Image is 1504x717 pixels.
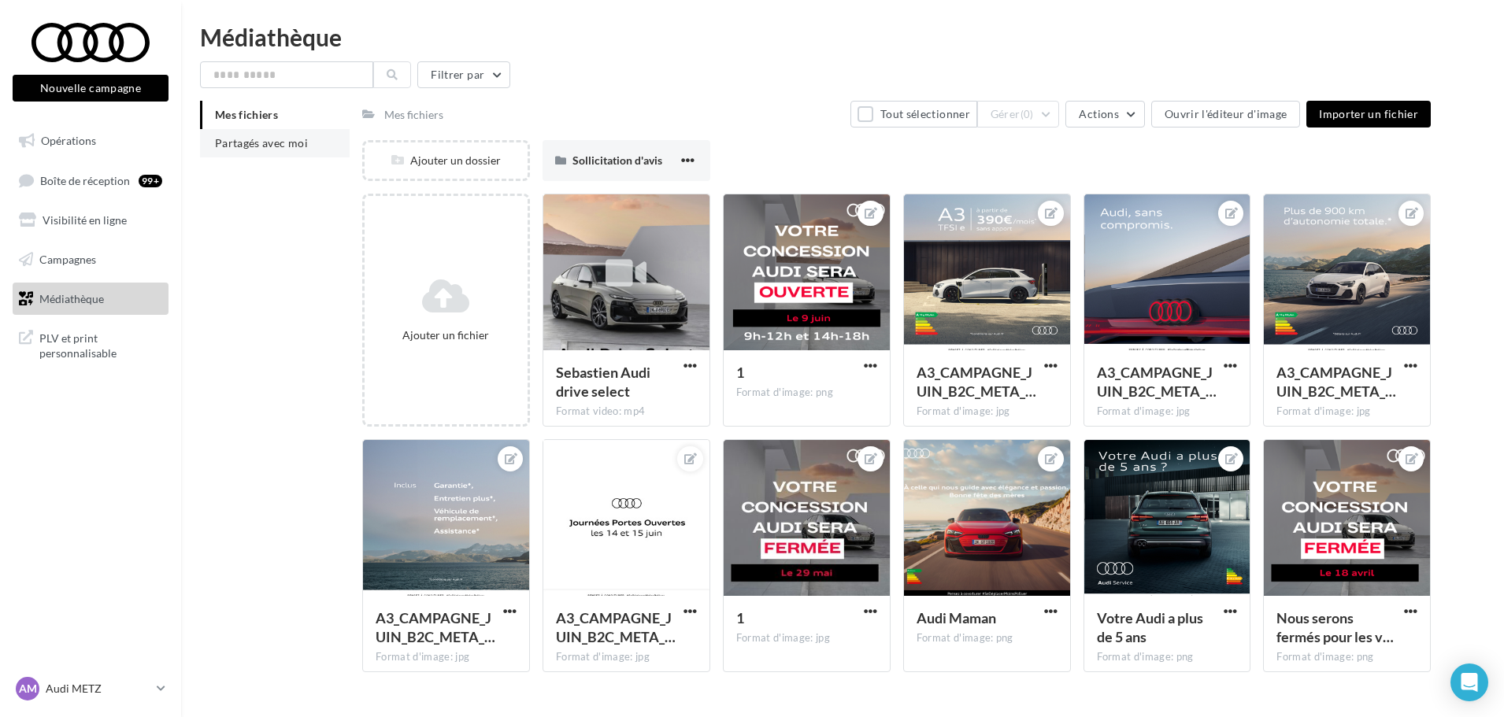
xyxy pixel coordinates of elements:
[9,124,172,157] a: Opérations
[365,153,528,168] div: Ajouter un dossier
[41,134,96,147] span: Opérations
[9,283,172,316] a: Médiathèque
[572,153,662,167] span: Sollicitation d'avis
[215,136,308,150] span: Partagés avec moi
[917,364,1036,400] span: A3_CAMPAGNE_JUIN_B2C_META_CARROUSEL_1080x1080-E3_LOM1
[1097,650,1238,664] div: Format d'image: png
[215,108,278,121] span: Mes fichiers
[371,327,521,343] div: Ajouter un fichier
[376,609,495,645] span: A3_CAMPAGNE_JUIN_B2C_META_CARROUSEL_1080x1080-E4_LOM1
[139,175,162,187] div: 99+
[556,609,676,645] span: A3_CAMPAGNE_JUIN_B2C_META_CARROUSEL_1080x1080-E5_LOM1
[1021,108,1034,120] span: (0)
[1276,364,1396,400] span: A3_CAMPAGNE_JUIN_B2C_META_CARROUSEL_1080x1080-E2_LOM1
[917,405,1058,419] div: Format d'image: jpg
[19,681,37,697] span: AM
[40,173,130,187] span: Boîte de réception
[46,681,150,697] p: Audi METZ
[39,291,104,305] span: Médiathèque
[917,609,996,626] span: Audi Maman
[736,609,744,626] span: 1
[417,61,510,88] button: Filtrer par
[376,650,517,664] div: Format d'image: jpg
[850,101,976,128] button: Tout sélectionner
[977,101,1060,128] button: Gérer(0)
[556,364,650,400] span: Sebastien Audi drive select
[9,204,172,237] a: Visibilité en ligne
[736,386,877,400] div: Format d'image: png
[1097,609,1203,645] span: Votre Audi a plus de 5 ans
[384,107,443,123] div: Mes fichiers
[1079,107,1118,120] span: Actions
[1276,405,1417,419] div: Format d'image: jpg
[1450,663,1488,701] div: Open Intercom Messenger
[200,25,1485,49] div: Médiathèque
[556,650,697,664] div: Format d'image: jpg
[1319,107,1418,120] span: Importer un fichier
[9,243,172,276] a: Campagnes
[43,213,127,227] span: Visibilité en ligne
[1097,405,1238,419] div: Format d'image: jpg
[39,253,96,266] span: Campagnes
[13,674,169,704] a: AM Audi METZ
[1276,609,1394,645] span: Nous serons fermés pour les vacances
[9,164,172,198] a: Boîte de réception99+
[1151,101,1300,128] button: Ouvrir l'éditeur d'image
[1065,101,1144,128] button: Actions
[736,631,877,645] div: Format d'image: jpg
[9,321,172,368] a: PLV et print personnalisable
[736,364,744,381] span: 1
[1097,364,1217,400] span: A3_CAMPAGNE_JUIN_B2C_META_CARROUSEL_1080x1080-E1_LOM1
[1306,101,1431,128] button: Importer un fichier
[556,405,697,419] div: Format video: mp4
[1276,650,1417,664] div: Format d'image: png
[39,327,162,361] span: PLV et print personnalisable
[13,75,169,102] button: Nouvelle campagne
[917,631,1058,645] div: Format d'image: png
